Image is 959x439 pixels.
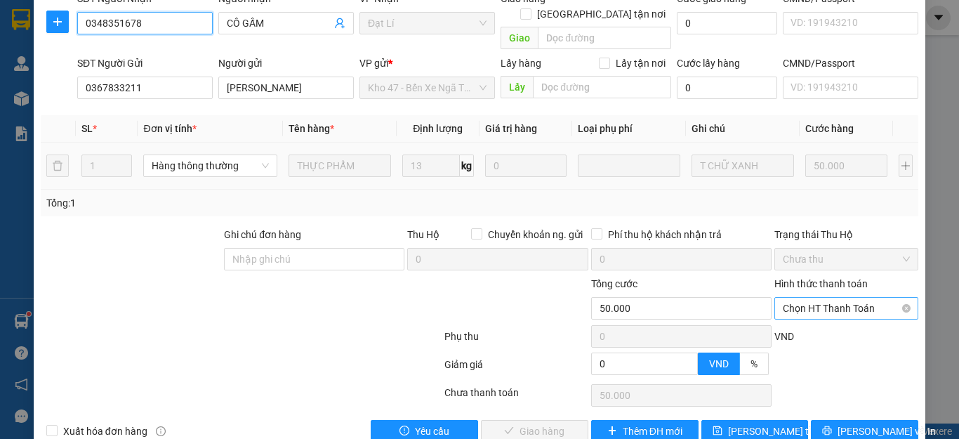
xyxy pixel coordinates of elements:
[143,123,196,134] span: Đơn vị tính
[81,123,93,134] span: SL
[538,27,671,49] input: Dọc đường
[368,13,487,34] span: Đạt Lí
[482,227,588,242] span: Chuyển khoản ng. gửi
[677,77,777,99] input: Cước lấy hàng
[805,123,854,134] span: Cước hàng
[289,123,334,134] span: Tên hàng
[413,123,463,134] span: Định lượng
[460,155,474,177] span: kg
[107,66,176,73] span: ĐC: QL14, Chợ Đạt Lý
[52,8,197,21] span: CTY TNHH DLVT TIẾN OANH
[902,304,911,313] span: close-circle
[750,358,758,369] span: %
[46,11,69,33] button: plus
[443,329,590,353] div: Phụ thu
[58,424,153,439] span: Xuất hóa đơn hàng
[6,52,101,59] span: VP Gửi: [GEOGRAPHIC_DATA]
[407,229,439,240] span: Thu Hộ
[501,27,538,49] span: Giao
[774,278,868,289] label: Hình thức thanh toán
[805,155,887,177] input: 0
[218,55,354,71] div: Người gửi
[224,229,301,240] label: Ghi chú đơn hàng
[289,155,391,177] input: VD: Bàn, Ghế
[6,62,95,77] span: ĐC: 804 Song Hành, XLHN, P Hiệp Phú Q9
[334,18,345,29] span: user-add
[822,426,832,437] span: printer
[46,195,371,211] div: Tổng: 1
[677,58,740,69] label: Cước lấy hàng
[443,357,590,381] div: Giảm giá
[368,77,487,98] span: Kho 47 - Bến Xe Ngã Tư Ga
[46,155,69,177] button: delete
[94,34,154,45] strong: 1900 633 614
[47,16,68,27] span: plus
[485,155,567,177] input: 0
[501,58,541,69] span: Lấy hàng
[591,278,637,289] span: Tổng cước
[359,55,495,71] div: VP gửi
[415,424,449,439] span: Yêu cầu
[774,227,918,242] div: Trạng thái Thu Hộ
[692,155,794,177] input: Ghi Chú
[677,12,777,34] input: Cước giao hàng
[838,424,936,439] span: [PERSON_NAME] và In
[501,76,533,98] span: Lấy
[783,298,910,319] span: Chọn HT Thanh Toán
[443,385,590,409] div: Chưa thanh toán
[485,123,537,134] span: Giá trị hàng
[602,227,727,242] span: Phí thu hộ khách nhận trả
[533,76,671,98] input: Dọc đường
[623,424,682,439] span: Thêm ĐH mới
[107,52,157,59] span: VP Nhận: Đạt Lí
[709,358,729,369] span: VND
[531,6,671,22] span: [GEOGRAPHIC_DATA] tận nơi
[686,115,800,143] th: Ghi chú
[774,331,794,342] span: VND
[156,426,166,436] span: info-circle
[783,249,910,270] span: Chưa thu
[55,23,194,32] strong: NHẬN HÀNG NHANH - GIAO TỐC HÀNH
[30,92,180,103] span: ----------------------------------------------
[572,115,686,143] th: Loại phụ phí
[77,55,213,71] div: SĐT Người Gửi
[713,426,722,437] span: save
[899,155,913,177] button: plus
[607,426,617,437] span: plus
[783,55,918,71] div: CMND/Passport
[399,426,409,437] span: exclamation-circle
[107,80,159,87] span: ĐT: 0931 608 606
[610,55,671,71] span: Lấy tận nơi
[152,155,268,176] span: Hàng thông thường
[6,80,58,87] span: ĐT:0935 82 08 08
[224,248,404,270] input: Ghi chú đơn hàng
[728,424,840,439] span: [PERSON_NAME] thay đổi
[6,9,41,44] img: logo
